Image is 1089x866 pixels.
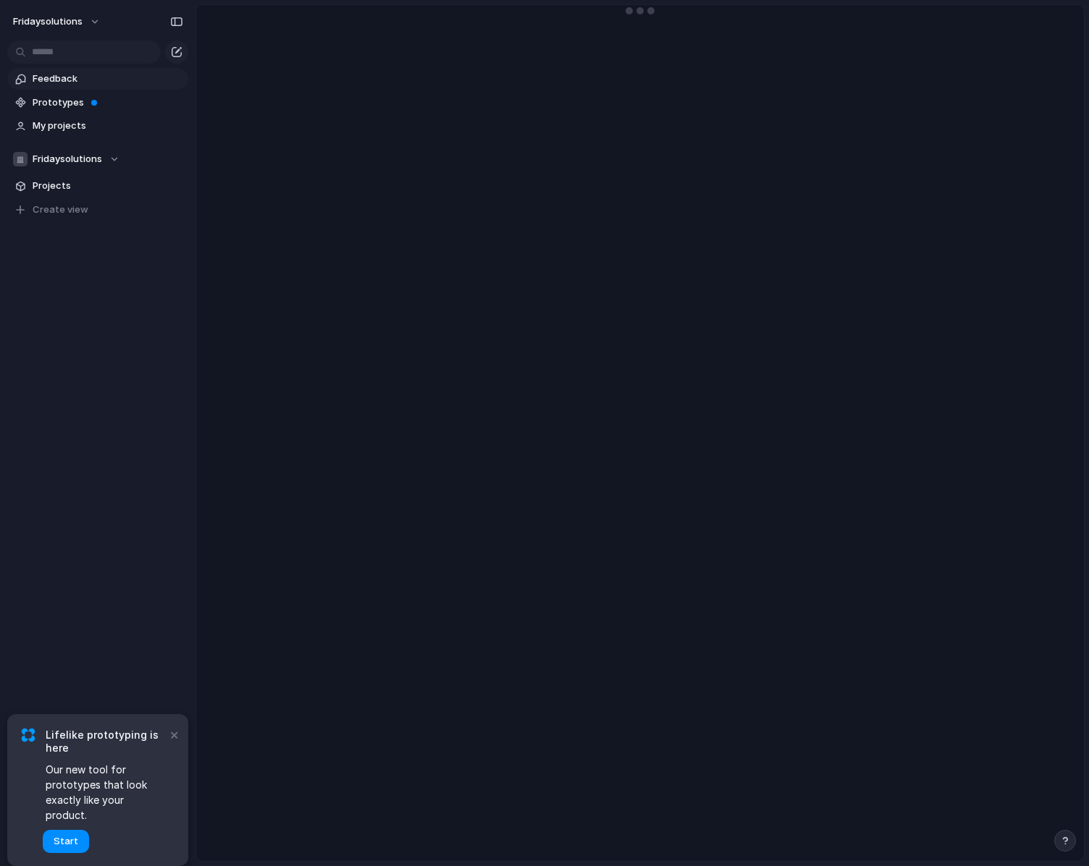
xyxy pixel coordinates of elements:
[46,729,167,755] span: Lifelike prototyping is here
[33,95,183,110] span: Prototypes
[33,152,102,166] span: Fridaysolutions
[7,175,188,197] a: Projects
[33,179,183,193] span: Projects
[7,68,188,90] a: Feedback
[43,830,89,853] button: Start
[165,726,182,743] button: Dismiss
[7,115,188,137] a: My projects
[7,10,108,33] button: fridaysolutions
[7,199,188,221] button: Create view
[33,203,88,217] span: Create view
[7,148,188,170] button: Fridaysolutions
[33,72,183,86] span: Feedback
[13,14,83,29] span: fridaysolutions
[7,92,188,114] a: Prototypes
[33,119,183,133] span: My projects
[54,834,78,849] span: Start
[46,762,167,823] span: Our new tool for prototypes that look exactly like your product.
